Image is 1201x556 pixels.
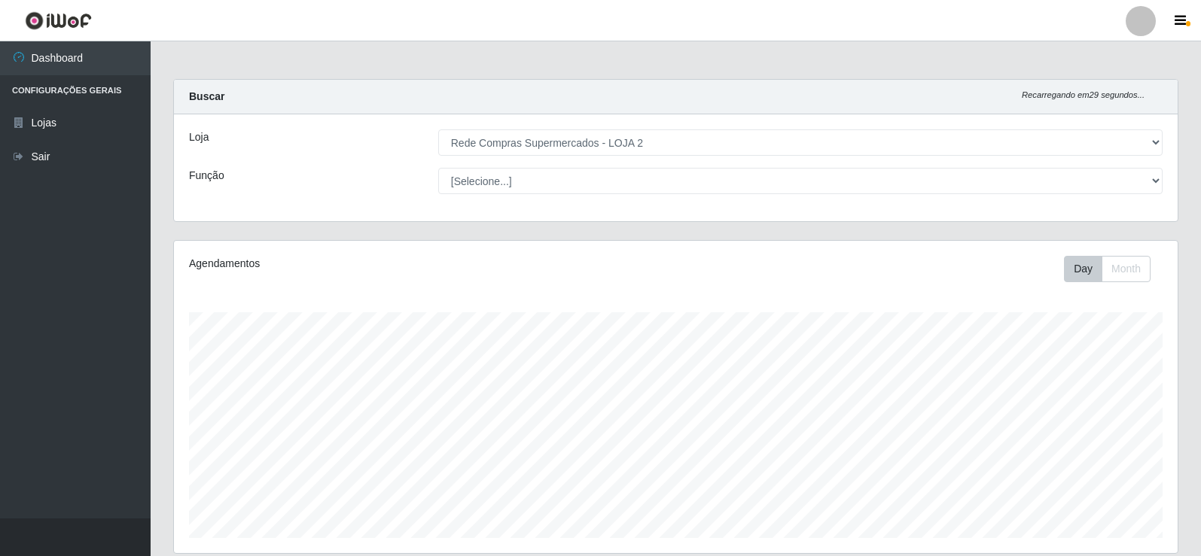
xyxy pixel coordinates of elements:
[189,129,209,145] label: Loja
[189,168,224,184] label: Função
[1102,256,1151,282] button: Month
[1064,256,1102,282] button: Day
[1022,90,1145,99] i: Recarregando em 29 segundos...
[189,256,581,272] div: Agendamentos
[189,90,224,102] strong: Buscar
[1064,256,1163,282] div: Toolbar with button groups
[25,11,92,30] img: CoreUI Logo
[1064,256,1151,282] div: First group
